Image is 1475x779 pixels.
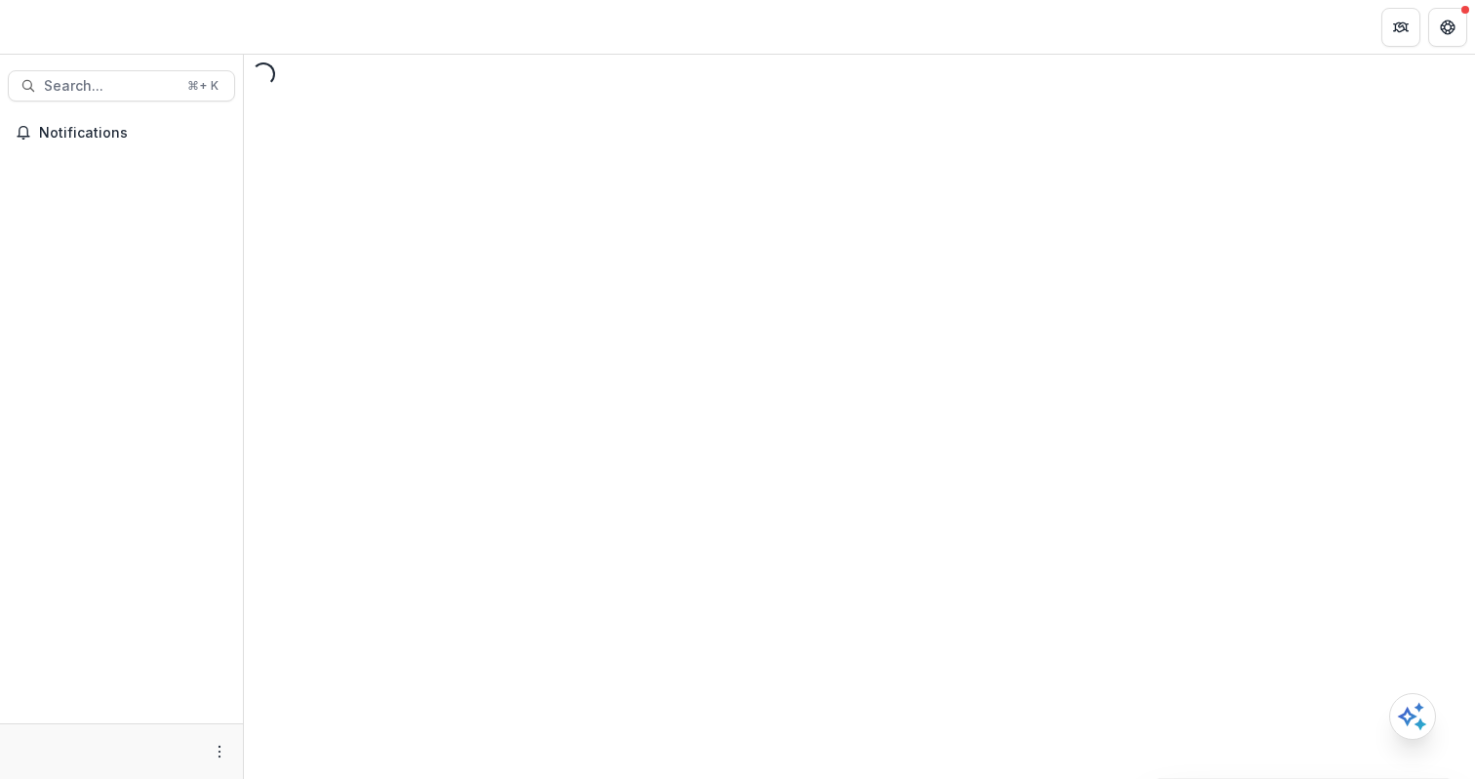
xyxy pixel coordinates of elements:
button: More [208,740,231,763]
div: ⌘ + K [183,75,222,97]
button: Get Help [1428,8,1467,47]
button: Notifications [8,117,235,148]
button: Partners [1381,8,1420,47]
span: Search... [44,78,176,95]
span: Notifications [39,125,227,142]
button: Open AI Assistant [1389,693,1436,740]
button: Search... [8,70,235,102]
